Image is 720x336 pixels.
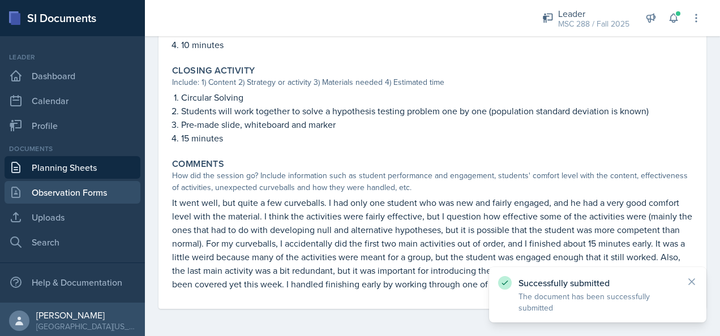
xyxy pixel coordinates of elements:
p: Circular Solving [181,91,693,104]
div: Help & Documentation [5,271,140,294]
a: Observation Forms [5,181,140,204]
div: MSC 288 / Fall 2025 [558,18,629,30]
div: [GEOGRAPHIC_DATA][US_STATE] in [GEOGRAPHIC_DATA] [36,321,136,332]
p: The document has been successfully submitted [518,291,677,313]
div: Documents [5,144,140,154]
div: [PERSON_NAME] [36,309,136,321]
div: Leader [558,7,629,20]
div: How did the session go? Include information such as student performance and engagement, students'... [172,170,693,193]
a: Planning Sheets [5,156,140,179]
p: It went well, but quite a few curveballs. I had only one student who was new and fairly engaged, ... [172,196,693,291]
label: Comments [172,158,224,170]
label: Closing Activity [172,65,255,76]
p: Successfully submitted [518,277,677,288]
p: Students will work together to solve a hypothesis testing problem one by one (population standard... [181,104,693,118]
div: Leader [5,52,140,62]
p: Pre-made slide, whiteboard and marker [181,118,693,131]
p: 10 minutes [181,38,693,51]
a: Profile [5,114,140,137]
div: Include: 1) Content 2) Strategy or activity 3) Materials needed 4) Estimated time [172,76,693,88]
a: Calendar [5,89,140,112]
p: 15 minutes [181,131,693,145]
a: Dashboard [5,64,140,87]
a: Uploads [5,206,140,229]
a: Search [5,231,140,253]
